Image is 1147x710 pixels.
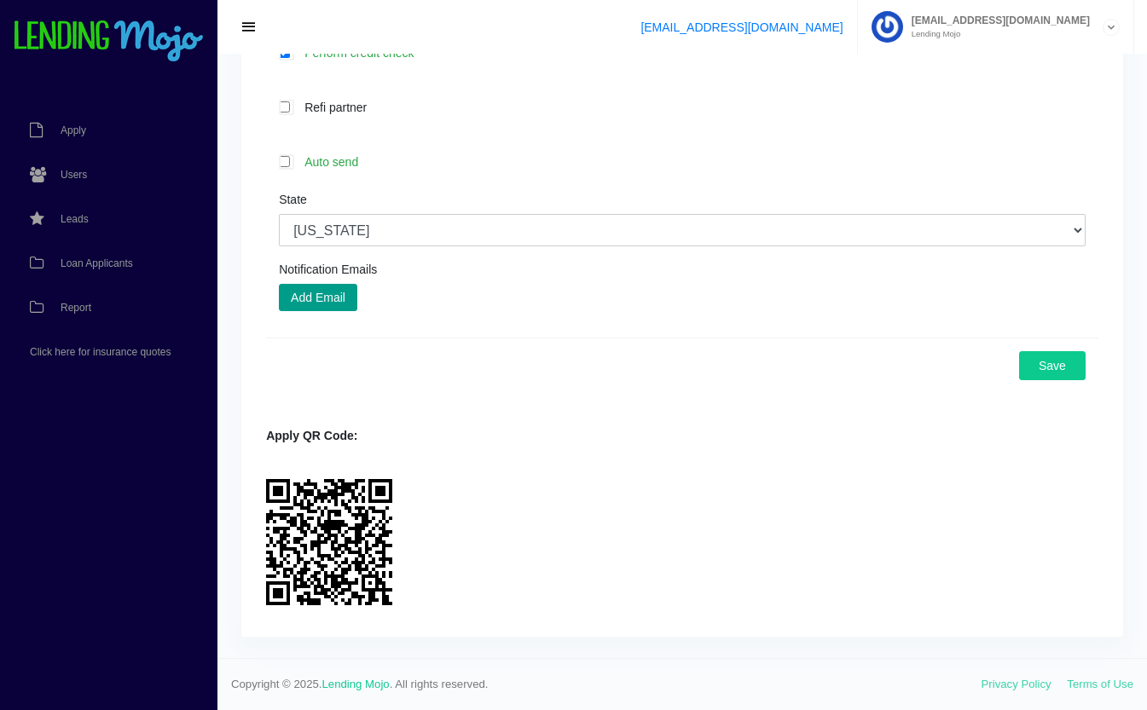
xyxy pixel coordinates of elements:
[1019,351,1086,380] button: Save
[982,678,1051,690] a: Privacy Policy
[61,303,91,313] span: Report
[61,258,133,268] span: Loan Applicants
[1067,678,1133,690] a: Terms of Use
[903,30,1090,38] small: Lending Mojo
[296,97,1086,117] label: Refi partner
[61,125,86,136] span: Apply
[231,676,982,693] span: Copyright © 2025. . All rights reserved.
[13,20,205,63] img: logo-small.png
[279,284,357,311] button: Add Email
[279,263,377,275] label: Notification Emails
[266,427,1098,445] div: Apply QR Code:
[30,347,171,357] span: Click here for insurance quotes
[279,193,307,205] label: State
[61,170,87,180] span: Users
[322,678,390,690] a: Lending Mojo
[640,20,843,34] a: [EMAIL_ADDRESS][DOMAIN_NAME]
[872,11,903,43] img: Profile image
[61,214,89,224] span: Leads
[296,152,1086,171] label: Auto send
[903,15,1090,26] span: [EMAIL_ADDRESS][DOMAIN_NAME]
